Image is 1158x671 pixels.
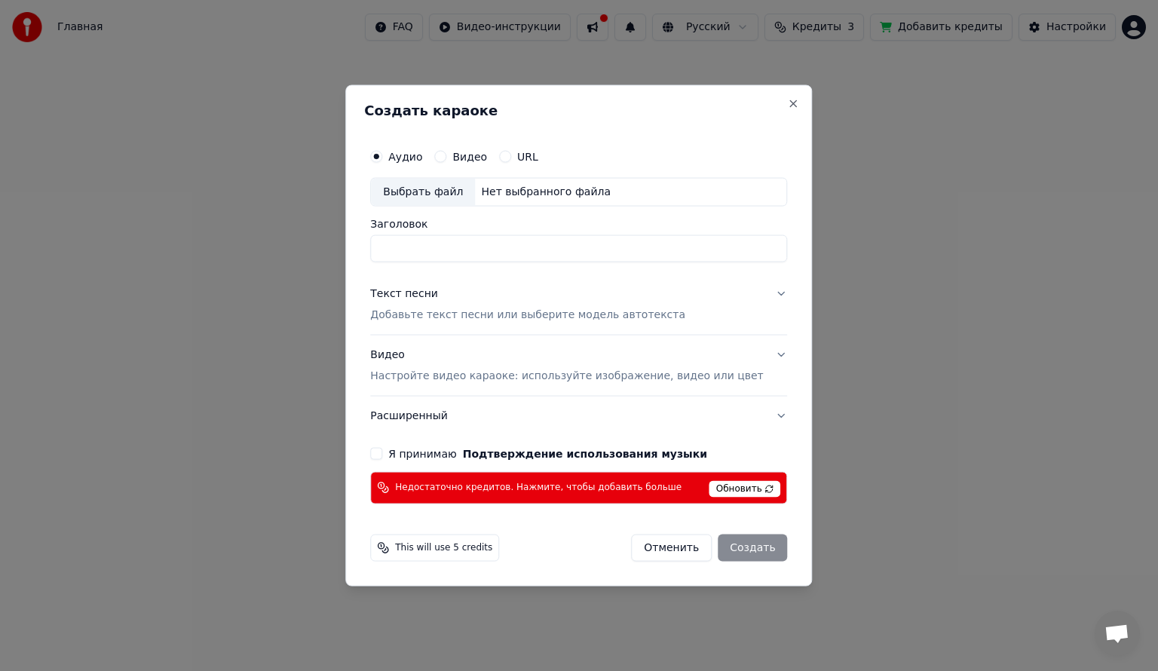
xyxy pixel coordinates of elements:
[370,335,787,396] button: ВидеоНастройте видео караоке: используйте изображение, видео или цвет
[709,480,781,497] span: Обновить
[370,396,787,435] button: Расширенный
[370,368,763,383] p: Настройте видео караоке: используйте изображение, видео или цвет
[370,348,763,384] div: Видео
[370,219,787,229] label: Заголовок
[463,448,707,458] button: Я принимаю
[395,482,682,494] span: Недостаточно кредитов. Нажмите, чтобы добавить больше
[388,152,422,162] label: Аудио
[517,152,538,162] label: URL
[388,448,707,458] label: Я принимаю
[452,152,487,162] label: Видео
[395,541,492,553] span: This will use 5 credits
[371,179,475,206] div: Выбрать файл
[370,286,438,302] div: Текст песни
[370,308,685,323] p: Добавьте текст песни или выберите модель автотекста
[370,274,787,335] button: Текст песниДобавьте текст песни или выберите модель автотекста
[631,534,712,561] button: Отменить
[475,185,617,200] div: Нет выбранного файла
[364,104,793,118] h2: Создать караоке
